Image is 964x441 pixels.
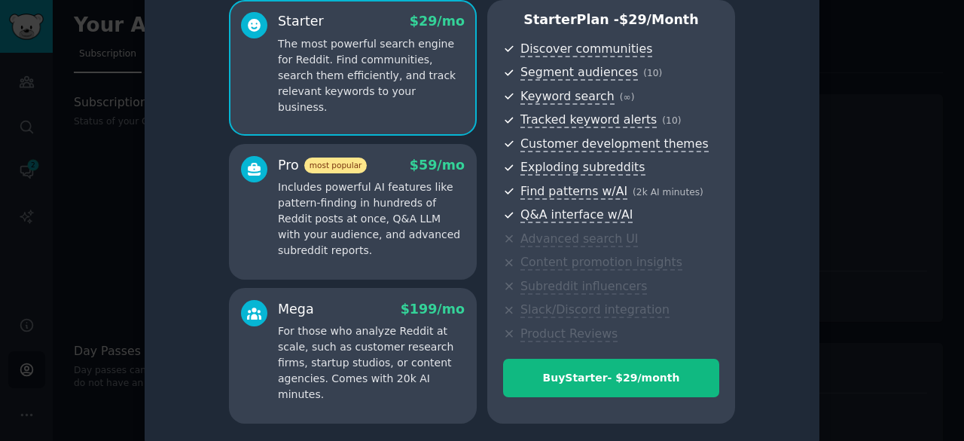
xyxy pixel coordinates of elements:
span: most popular [304,158,368,173]
span: Content promotion insights [520,255,682,271]
span: Keyword search [520,89,615,105]
p: Starter Plan - [503,11,719,29]
p: The most powerful search engine for Reddit. Find communities, search them efficiently, and track ... [278,36,465,115]
span: $ 29 /month [619,12,699,27]
span: $ 199 /mo [401,302,465,317]
span: Product Reviews [520,326,618,342]
div: Pro [278,156,367,175]
span: Segment audiences [520,65,638,81]
span: ( 2k AI minutes ) [633,187,703,198]
p: For those who analyze Reddit at scale, such as customer research firms, startup studios, or conte... [278,323,465,403]
span: Exploding subreddits [520,160,645,176]
button: BuyStarter- $29/month [503,359,719,397]
span: Subreddit influencers [520,279,647,295]
span: Discover communities [520,41,652,57]
span: $ 29 /mo [410,14,465,29]
div: Buy Starter - $ 29 /month [504,370,718,386]
span: Advanced search UI [520,231,638,247]
span: ( 10 ) [662,115,681,126]
p: Includes powerful AI features like pattern-finding in hundreds of Reddit posts at once, Q&A LLM w... [278,179,465,259]
span: Tracked keyword alerts [520,112,657,128]
div: Starter [278,12,324,31]
div: Mega [278,300,314,319]
span: ( ∞ ) [620,92,635,103]
span: Slack/Discord integration [520,302,670,318]
span: ( 10 ) [643,68,662,78]
span: Customer development themes [520,136,709,152]
span: Find patterns w/AI [520,184,627,200]
span: $ 59 /mo [410,158,465,173]
span: Q&A interface w/AI [520,207,633,223]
